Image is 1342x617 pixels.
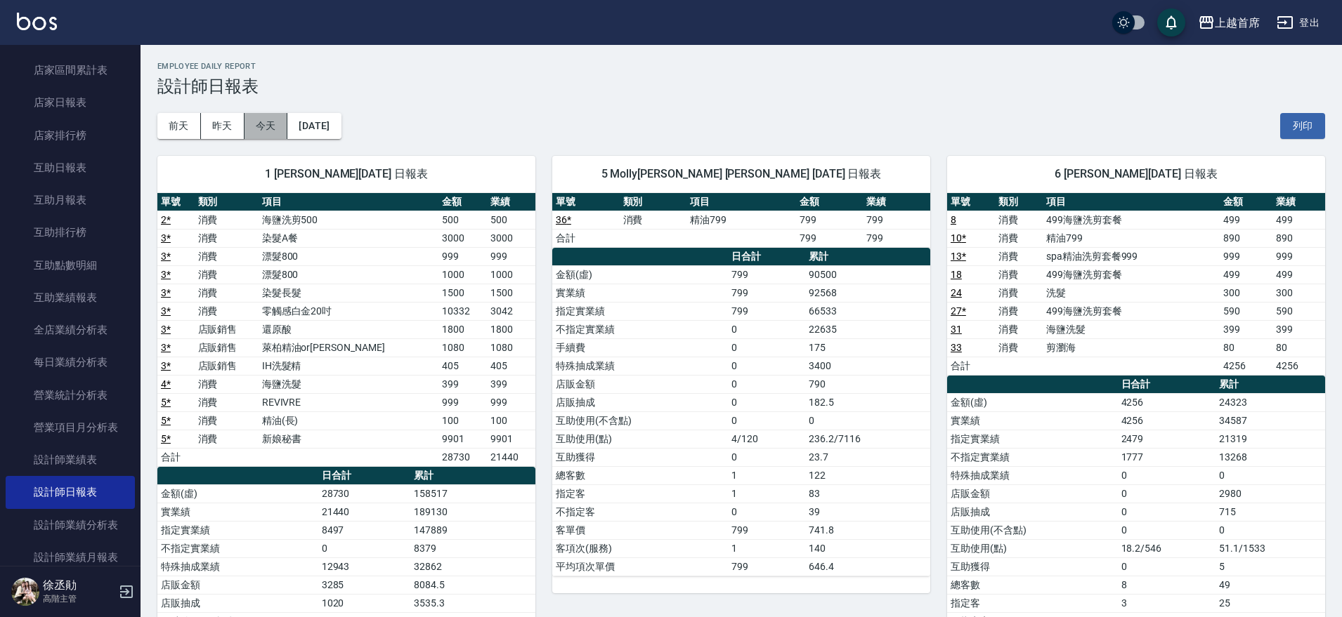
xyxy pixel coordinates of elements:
td: 999 [487,247,535,265]
td: 實業績 [157,503,318,521]
th: 累計 [410,467,535,485]
td: 1 [728,539,805,557]
td: 32862 [410,557,535,576]
button: 前天 [157,113,201,139]
td: 0 [1118,503,1216,521]
td: 0 [1216,521,1325,539]
th: 累計 [1216,376,1325,394]
a: 8 [951,214,956,225]
th: 單號 [157,193,195,211]
td: 實業績 [552,284,728,302]
td: 499 [1272,265,1325,284]
td: 3000 [487,229,535,247]
td: 715 [1216,503,1325,521]
td: 175 [805,338,930,357]
td: 新娘秘書 [259,430,438,448]
td: 18.2/546 [1118,539,1216,557]
table: a dense table [552,193,930,248]
td: 0 [728,393,805,411]
td: 1000 [438,265,487,284]
td: 合計 [157,448,195,466]
td: 店販抽成 [157,594,318,612]
td: 實業績 [947,411,1118,430]
td: 23.7 [805,448,930,466]
td: 互助使用(不含點) [552,411,728,430]
img: Logo [17,13,57,30]
td: 182.5 [805,393,930,411]
a: 營業項目月分析表 [6,411,135,444]
td: 28730 [438,448,487,466]
td: 4256 [1118,393,1216,411]
td: 399 [487,375,535,393]
td: 消費 [995,320,1043,338]
button: [DATE] [287,113,341,139]
td: 精油(長) [259,411,438,430]
th: 業績 [487,193,535,211]
td: 3042 [487,302,535,320]
td: 999 [438,247,487,265]
td: 140 [805,539,930,557]
td: 0 [1118,466,1216,484]
td: 399 [1220,320,1272,338]
td: 12943 [318,557,410,576]
td: 500 [438,211,487,229]
td: 799 [728,302,805,320]
th: 業績 [863,193,930,211]
td: 0 [1216,466,1325,484]
td: 0 [805,411,930,430]
td: 合計 [552,229,620,247]
h5: 徐丞勛 [43,578,115,592]
td: 消費 [195,430,259,448]
td: 消費 [995,265,1043,284]
td: 指定客 [947,594,1118,612]
td: 0 [728,448,805,466]
td: 3535.3 [410,594,535,612]
td: 1 [728,466,805,484]
td: 0 [728,357,805,375]
td: 消費 [195,284,259,302]
td: 236.2/7116 [805,430,930,448]
td: 0 [1118,557,1216,576]
td: 21440 [487,448,535,466]
td: 0 [1118,484,1216,503]
td: 646.4 [805,557,930,576]
td: 金額(虛) [552,265,728,284]
h3: 設計師日報表 [157,77,1325,96]
td: 精油799 [1043,229,1220,247]
td: 300 [1272,284,1325,302]
td: 8 [1118,576,1216,594]
td: 500 [487,211,535,229]
td: 499 [1272,211,1325,229]
td: 總客數 [947,576,1118,594]
td: 2980 [1216,484,1325,503]
th: 業績 [1272,193,1325,211]
td: 499海鹽洗剪套餐 [1043,265,1220,284]
td: 0 [728,338,805,357]
table: a dense table [157,193,535,467]
th: 金額 [796,193,864,211]
td: 8497 [318,521,410,539]
a: 設計師業績分析表 [6,509,135,541]
td: 消費 [995,338,1043,357]
img: Person [11,578,39,606]
td: 1777 [1118,448,1216,466]
td: 不指定實業績 [552,320,728,338]
td: 122 [805,466,930,484]
td: 4/120 [728,430,805,448]
span: 1 [PERSON_NAME][DATE] 日報表 [174,167,519,181]
td: 799 [863,211,930,229]
td: 39 [805,503,930,521]
div: 上越首席 [1215,14,1260,32]
a: 店家日報表 [6,86,135,119]
td: 1500 [438,284,487,302]
td: 999 [487,393,535,411]
td: 特殊抽成業績 [947,466,1118,484]
td: 25 [1216,594,1325,612]
td: IH洗髮精 [259,357,438,375]
td: 剪瀏海 [1043,338,1220,357]
td: 0 [728,411,805,430]
td: 海鹽洗髮 [259,375,438,393]
td: 999 [1272,247,1325,265]
td: 漂髮800 [259,247,438,265]
td: 1020 [318,594,410,612]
